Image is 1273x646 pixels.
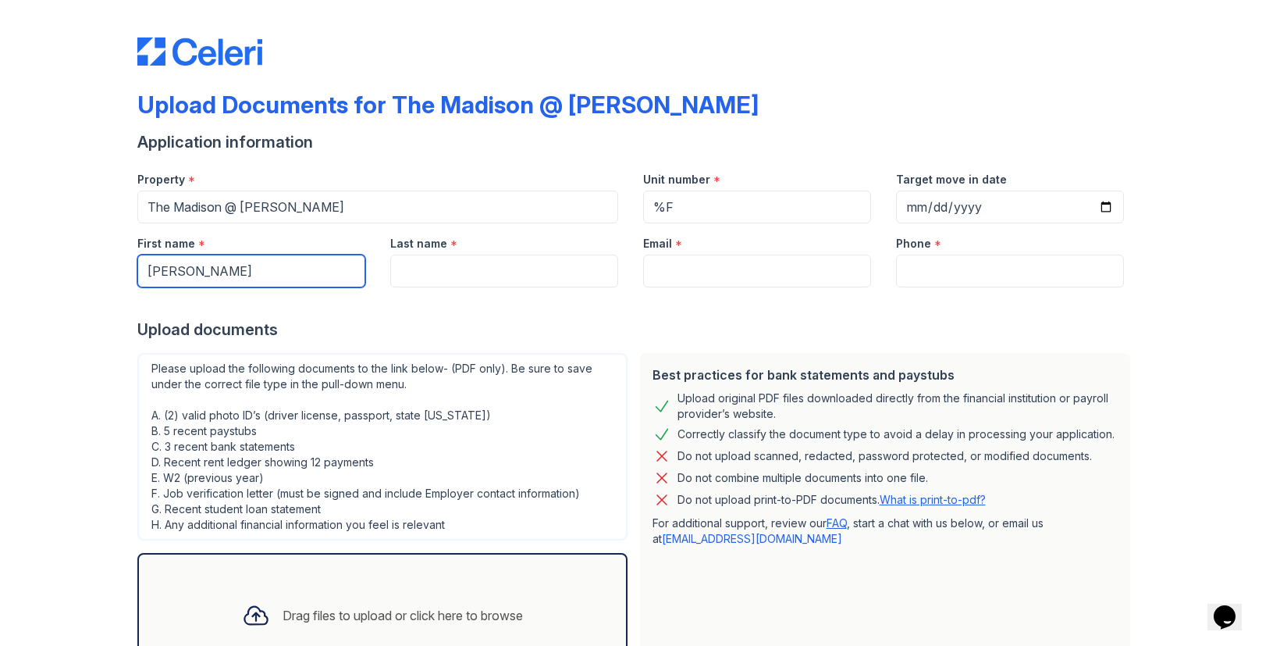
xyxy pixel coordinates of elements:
[677,447,1092,466] div: Do not upload scanned, redacted, password protected, or modified documents.
[283,606,523,625] div: Drag files to upload or click here to browse
[137,319,1136,341] div: Upload documents
[896,172,1007,187] label: Target move in date
[643,172,710,187] label: Unit number
[653,366,1118,384] div: Best practices for bank statements and paystubs
[677,391,1118,422] div: Upload original PDF files downloaded directly from the financial institution or payroll provider’...
[677,492,986,508] p: Do not upload print-to-PDF documents.
[896,236,931,252] label: Phone
[827,516,847,530] a: FAQ
[653,516,1118,547] p: For additional support, review our , start a chat with us below, or email us at
[137,131,1136,153] div: Application information
[137,172,185,187] label: Property
[1207,584,1257,630] iframe: chat widget
[137,353,628,541] div: Please upload the following documents to the link below- (PDF only). Be sure to save under the co...
[662,532,842,545] a: [EMAIL_ADDRESS][DOMAIN_NAME]
[137,91,759,119] div: Upload Documents for The Madison @ [PERSON_NAME]
[643,236,672,252] label: Email
[137,236,195,252] label: First name
[677,469,928,487] div: Do not combine multiple documents into one file.
[880,493,986,506] a: What is print-to-pdf?
[390,236,447,252] label: Last name
[677,425,1115,444] div: Correctly classify the document type to avoid a delay in processing your application.
[137,37,262,66] img: CE_Logo_Blue-a8612792a0a2168367f1c8372b55b34899dd931a85d93a1a3d3e32e68fde9ad4.png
